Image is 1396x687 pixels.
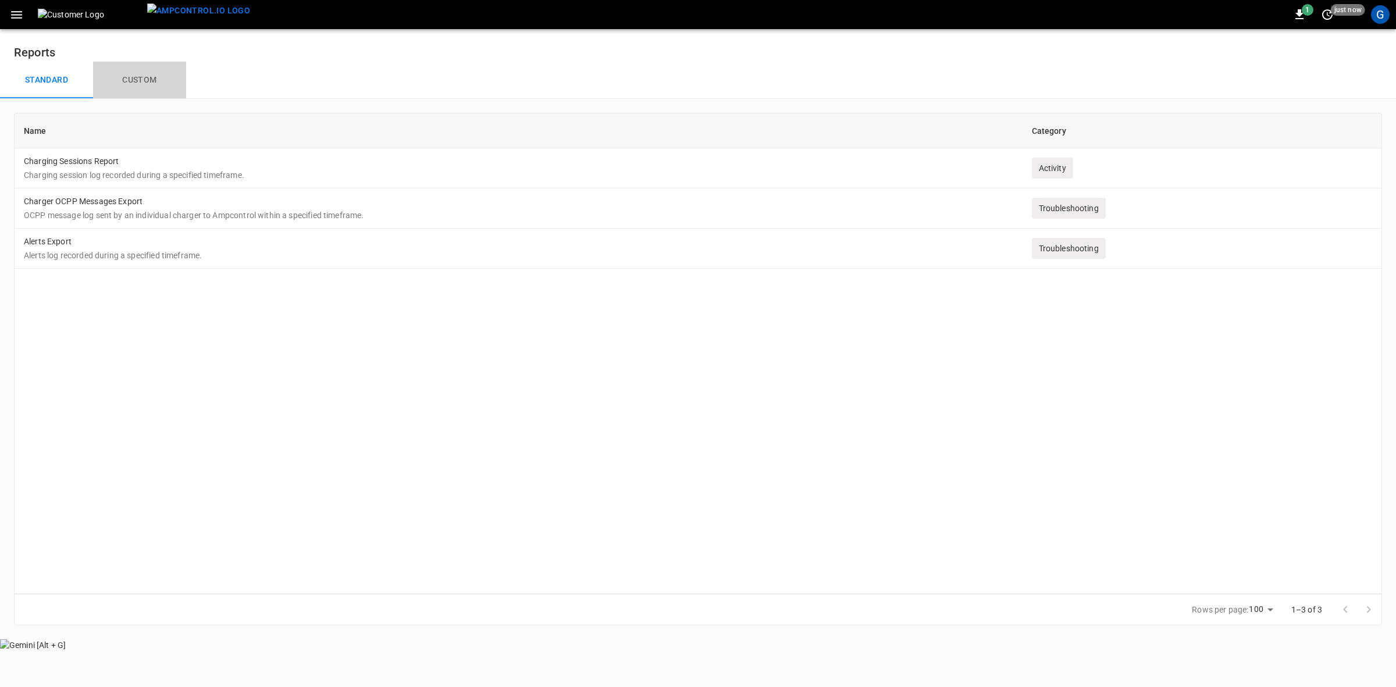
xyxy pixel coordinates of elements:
[1032,238,1106,259] div: Troubleshooting
[1192,604,1248,615] p: Rows per page:
[24,209,1013,221] p: OCPP message log sent by an individual charger to Ampcontrol within a specified timeframe.
[1318,5,1337,24] button: set refresh interval
[1032,158,1073,179] div: Activity
[1023,113,1283,148] th: Category
[1032,198,1106,219] div: Troubleshooting
[93,62,186,99] button: Custom
[147,3,250,18] img: ampcontrol.io logo
[1249,601,1277,618] div: 100
[15,229,1023,269] td: Alerts Export
[1291,604,1322,615] p: 1–3 of 3
[1331,4,1365,16] span: just now
[24,250,1013,261] p: Alerts log recorded during a specified timeframe.
[14,43,1382,62] h6: Reports
[15,188,1023,229] td: Charger OCPP Messages Export
[38,9,143,20] img: Customer Logo
[24,169,1013,181] p: Charging session log recorded during a specified timeframe.
[1371,5,1390,24] div: profile-icon
[1302,4,1313,16] span: 1
[15,113,1023,148] th: Name
[15,148,1023,188] td: Charging Sessions Report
